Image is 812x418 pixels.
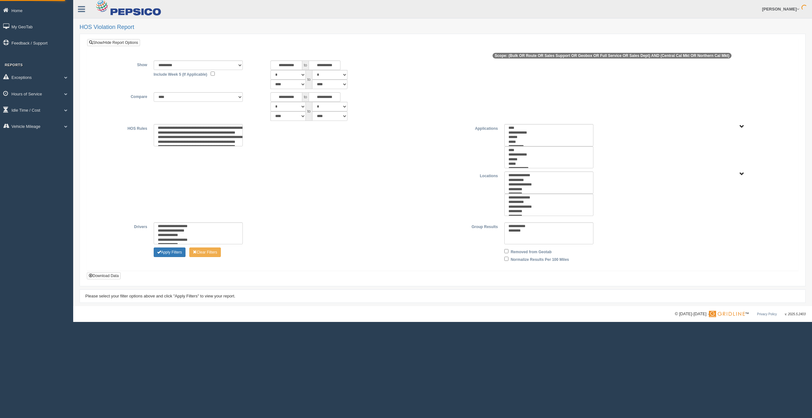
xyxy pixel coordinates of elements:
span: to [306,102,312,121]
label: Applications [443,124,501,132]
span: Scope: (Bulk OR Route OR Sales Support OR Geobox OR Full Service OR Sales Dept) AND (Central Cal ... [493,53,732,59]
label: Normalize Results Per 100 Miles [511,255,569,263]
span: to [306,70,312,89]
a: Privacy Policy [757,312,777,316]
span: to [302,60,309,70]
button: Change Filter Options [154,247,185,257]
span: Please select your filter options above and click "Apply Filters" to view your report. [85,294,235,298]
h2: HOS Violation Report [80,24,806,31]
span: to [302,92,309,102]
label: Locations [443,171,501,179]
div: © [DATE]-[DATE] - ™ [675,311,806,317]
img: Gridline [709,311,745,317]
label: Drivers [92,222,150,230]
label: Removed from Geotab [511,247,552,255]
label: Group Results [443,222,501,230]
label: Include Week 5 (If Applicable) [154,70,207,78]
label: HOS Rules [92,124,150,132]
a: Show/Hide Report Options [87,39,140,46]
button: Download Data [87,272,121,279]
label: Compare [92,92,150,100]
label: Show [92,60,150,68]
button: Change Filter Options [189,247,221,257]
span: v. 2025.5.2403 [785,312,806,316]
